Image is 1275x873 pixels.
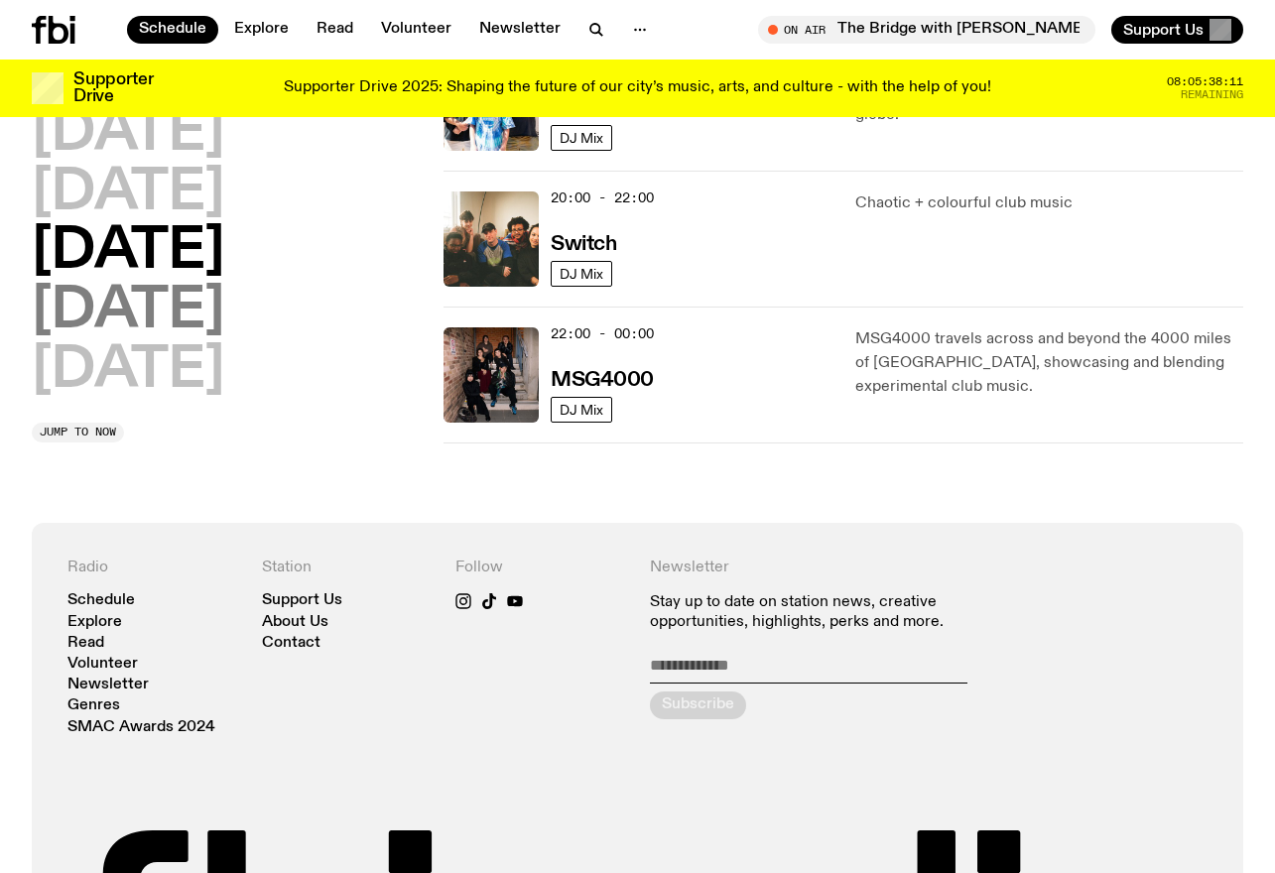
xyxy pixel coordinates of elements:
[262,559,433,577] h4: Station
[67,698,120,713] a: Genres
[305,16,365,44] a: Read
[551,234,616,255] h3: Switch
[67,593,135,608] a: Schedule
[284,79,991,97] p: Supporter Drive 2025: Shaping the future of our city’s music, arts, and culture - with the help o...
[551,261,612,287] a: DJ Mix
[551,188,654,207] span: 20:00 - 22:00
[560,402,603,417] span: DJ Mix
[650,559,1014,577] h4: Newsletter
[1123,21,1204,39] span: Support Us
[1167,76,1243,87] span: 08:05:38:11
[40,427,116,437] span: Jump to now
[32,225,224,281] button: [DATE]
[444,191,539,287] img: A warm film photo of the switch team sitting close together. from left to right: Cedar, Lau, Sand...
[67,657,138,672] a: Volunteer
[551,366,654,391] a: MSG4000
[67,678,149,692] a: Newsletter
[32,343,224,399] button: [DATE]
[551,397,612,423] a: DJ Mix
[650,593,1014,631] p: Stay up to date on station news, creative opportunities, highlights, perks and more.
[32,284,224,339] button: [DATE]
[1111,16,1243,44] button: Support Us
[67,720,215,735] a: SMAC Awards 2024
[369,16,463,44] a: Volunteer
[262,636,320,651] a: Contact
[560,266,603,281] span: DJ Mix
[758,16,1095,44] button: On AirThe Bridge with [PERSON_NAME]
[32,106,224,162] button: [DATE]
[650,691,746,719] button: Subscribe
[32,423,124,442] button: Jump to now
[67,615,122,630] a: Explore
[551,370,654,391] h3: MSG4000
[222,16,301,44] a: Explore
[855,327,1243,399] p: MSG4000 travels across and beyond the 4000 miles of [GEOGRAPHIC_DATA], showcasing and blending ex...
[67,636,104,651] a: Read
[32,166,224,221] button: [DATE]
[262,593,342,608] a: Support Us
[73,71,153,105] h3: Supporter Drive
[455,559,626,577] h4: Follow
[467,16,573,44] a: Newsletter
[551,324,654,343] span: 22:00 - 00:00
[551,125,612,151] a: DJ Mix
[855,191,1243,215] p: Chaotic + colourful club music
[127,16,218,44] a: Schedule
[560,130,603,145] span: DJ Mix
[262,615,328,630] a: About Us
[1181,89,1243,100] span: Remaining
[67,559,238,577] h4: Radio
[551,230,616,255] a: Switch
